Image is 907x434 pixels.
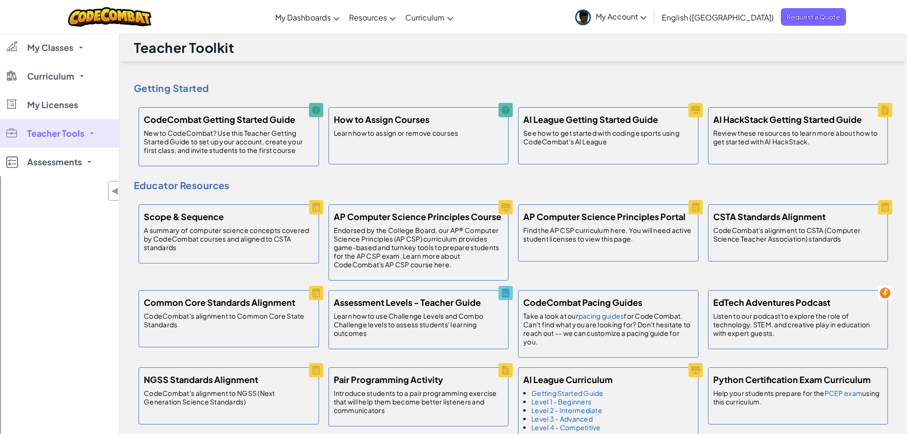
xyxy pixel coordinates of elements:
[275,12,331,22] span: My Dashboards
[570,2,651,32] a: My Account
[349,12,387,22] span: Resources
[27,158,82,166] span: Assessments
[134,39,234,57] h1: Teacher Toolkit
[657,4,778,30] a: English ([GEOGRAPHIC_DATA])
[400,4,458,30] a: Curriculum
[405,12,445,22] span: Curriculum
[27,129,84,138] span: Teacher Tools
[270,4,344,30] a: My Dashboards
[27,72,74,81] span: Curriculum
[662,12,774,22] span: English ([GEOGRAPHIC_DATA])
[27,101,78,109] span: My Licenses
[596,11,647,21] span: My Account
[781,8,846,26] a: Request a Quote
[27,43,73,52] span: My Classes
[575,10,591,25] img: avatar
[111,184,119,198] span: ◀
[344,4,400,30] a: Resources
[68,7,151,27] img: CodeCombat logo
